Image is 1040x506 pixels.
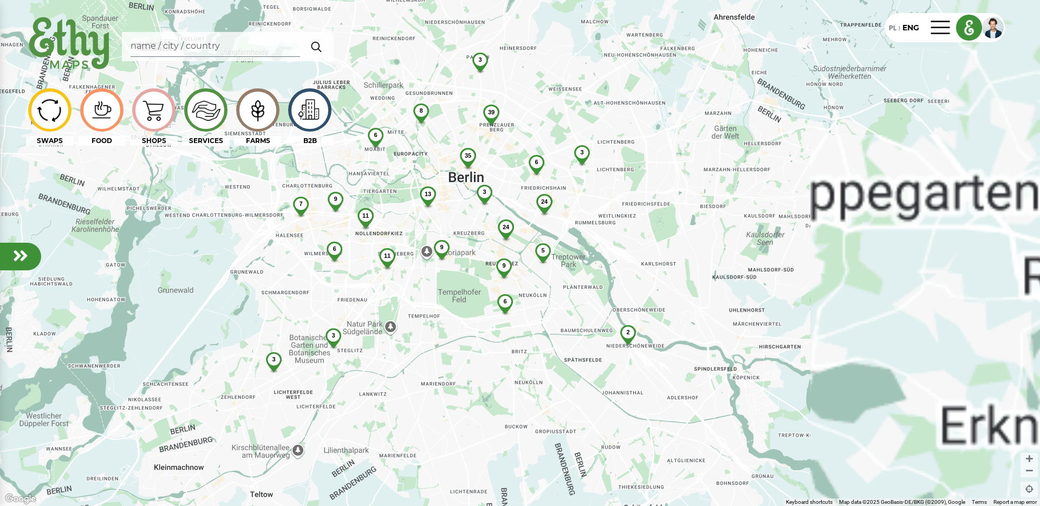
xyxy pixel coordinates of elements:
[889,22,896,34] div: PL
[580,149,583,155] span: 3
[239,93,276,127] img: icon-image
[419,107,422,114] span: 8
[3,492,38,506] a: Open this area in Google Maps (opens a new window)
[535,159,538,165] span: 6
[333,245,336,252] span: 6
[839,499,965,505] span: Map data ©2025 GeoBasis-DE/BKG (©2009), Google
[478,56,482,63] span: 3
[972,499,987,505] a: Terms
[483,189,486,195] span: 3
[993,499,1037,505] a: Report a map error
[135,93,172,127] img: icon-image
[272,356,275,362] span: 3
[440,244,443,250] span: 9
[503,224,509,230] span: 24
[83,97,120,124] img: icon-image
[902,22,919,34] div: ENG
[26,136,74,146] div: SWAPS
[130,136,178,146] div: SHOPS
[384,252,391,259] span: 11
[286,136,334,146] div: B2B
[626,329,629,335] span: 2
[131,36,300,57] input: Search
[307,36,327,57] img: search.svg
[187,92,224,128] img: icon-image
[299,200,302,207] span: 7
[362,212,369,219] span: 11
[502,262,505,269] span: 9
[488,109,495,115] span: 39
[503,298,506,304] span: 6
[896,24,902,34] div: |
[182,136,230,146] div: SERVICES
[957,15,981,40] img: logo_e.png
[234,136,282,146] div: FARMS
[541,198,548,205] span: 24
[291,94,328,126] img: icon-image
[786,498,833,506] button: Keyboard shortcuts
[425,191,431,197] span: 13
[3,492,38,506] img: Google
[78,136,126,146] div: FOOD
[541,247,544,254] span: 5
[331,332,335,339] span: 3
[334,196,337,202] span: 9
[26,13,113,75] img: ethy-logo
[374,132,377,138] span: 6
[465,152,471,159] span: 35
[31,94,68,126] img: icon-image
